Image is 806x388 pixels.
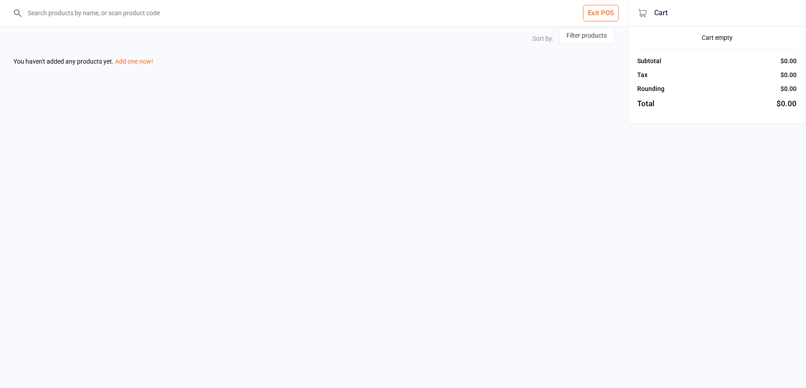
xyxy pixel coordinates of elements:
div: $0.00 [780,70,797,80]
div: $0.00 [780,84,797,94]
button: Filter products [559,28,614,43]
div: $0.00 [776,98,797,110]
div: Tax [637,70,647,80]
div: Rounding [637,84,665,94]
div: $0.00 [780,56,797,66]
div: Subtotal [637,56,661,66]
div: Total [637,98,654,110]
div: Cart empty [637,33,797,43]
button: Exit POS [583,5,619,22]
a: Add one now! [115,58,153,65]
label: Sort by: [532,35,553,42]
div: You haven't added any products yet. [13,57,614,66]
